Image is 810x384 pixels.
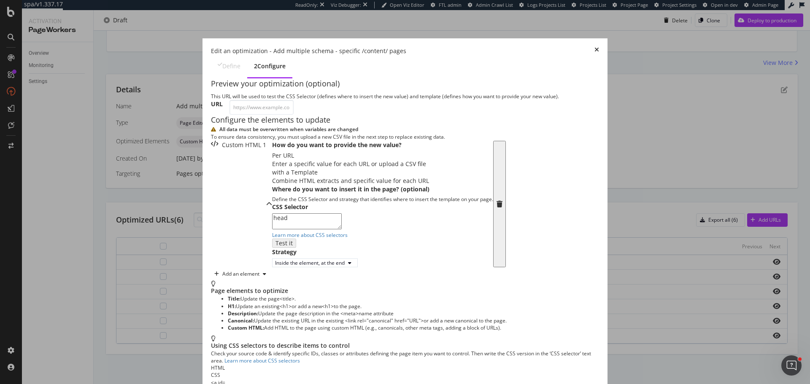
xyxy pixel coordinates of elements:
[272,203,308,211] label: CSS Selector
[222,271,259,277] div: Add an element
[280,295,294,302] span: <title>
[228,310,258,317] strong: Description:
[211,287,599,295] div: Page elements to optimize
[211,100,223,113] label: URL
[275,240,293,247] div: Test it
[211,47,406,55] div: Edit an optimization - Add multiple schema - specific /content/ pages
[228,303,599,310] li: Update an existing or add a new to the page.
[781,355,802,376] iframe: Intercom live chat
[272,196,493,203] div: Define the CSS Selector and strategy that identifies where to insert the template on your page.
[211,341,599,350] div: Using CSS selectors to describe items to control
[211,126,599,141] div: warning banner
[211,364,599,371] div: HTML
[228,324,264,331] strong: Custom HTML:
[272,160,493,168] div: Enter a specific value for each URL or upload a CSV file
[211,93,599,100] div: This URL will be used to test the CSS Selector (defines where to insert the new value) and templa...
[211,350,599,364] div: Check your source code & identify specific IDs, classes or attributes defining the page item you ...
[229,100,294,115] input: https://www.example.com
[219,126,599,133] div: All data must be overwritten when variables are changed
[228,317,599,324] li: Update the existing URL in the existing or add a new canonical to the page.
[272,248,297,256] label: Strategy
[272,177,493,185] div: Combine HTML extracts and specific value for each URL
[211,78,599,89] div: Preview your optimization (optional)
[257,62,286,70] div: Configure
[222,141,266,268] div: Custom HTML 1
[272,213,342,229] textarea: head
[254,62,257,70] div: 2
[280,303,292,310] span: <h1>
[272,168,493,177] div: with a Template
[228,310,599,317] li: Update the page description in the name attribute
[211,133,599,141] div: To ensure data consistency, you must upload a new CSV file in the next step to replace existing d...
[272,151,493,160] div: Per URL
[272,239,296,248] button: Test it
[272,141,402,149] label: How do you want to provide the new value?
[228,295,240,302] strong: Title:
[228,324,599,331] li: Add HTML to the page using custom HTML (e.g., canonicals, other meta tags, adding a block of URLs).
[272,258,358,267] button: Inside the element, at the end
[594,47,599,55] div: times
[228,303,236,310] strong: H1:
[211,115,599,126] div: Configure the elements to update
[211,371,599,379] div: CSS
[345,317,424,324] span: <link rel="canonical" href="URL">
[228,317,254,324] strong: Canonical:
[322,303,334,310] span: <h1>
[275,259,345,266] div: Inside the element, at the end
[340,310,359,317] span: <meta>
[224,357,300,364] a: Learn more about CSS selectors
[272,231,348,239] a: Learn more about CSS selectors
[272,185,429,193] label: Where do you want to insert it in the page? (optional)
[211,267,270,281] button: Add an element
[222,62,240,72] div: Define
[228,295,599,302] li: Update the page .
